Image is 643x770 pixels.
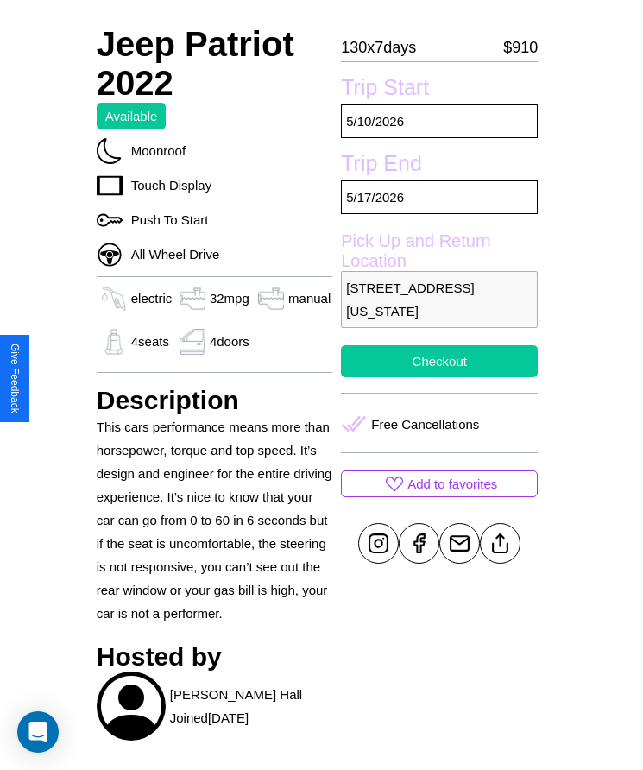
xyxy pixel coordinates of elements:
[288,287,331,310] p: manual
[210,287,249,310] p: 32 mpg
[210,330,249,353] p: 4 doors
[341,271,538,328] p: [STREET_ADDRESS][US_STATE]
[123,243,220,266] p: All Wheel Drive
[254,286,288,312] img: gas
[17,711,59,753] div: Open Intercom Messenger
[170,706,249,729] p: Joined [DATE]
[123,174,211,197] p: Touch Display
[407,472,497,495] p: Add to favorites
[97,386,333,415] h3: Description
[341,34,416,61] p: 130 x 7 days
[170,683,302,706] p: [PERSON_NAME] Hall
[341,75,538,104] label: Trip Start
[341,104,538,138] p: 5 / 10 / 2026
[9,344,21,413] div: Give Feedback
[503,34,538,61] p: $ 910
[341,470,538,497] button: Add to favorites
[175,329,210,355] img: gas
[123,139,186,162] p: Moonroof
[341,345,538,377] button: Checkout
[131,287,173,310] p: electric
[341,151,538,180] label: Trip End
[131,330,169,353] p: 4 seats
[97,286,131,312] img: gas
[97,415,333,625] p: This cars performance means more than horsepower, torque and top speed. It’s design and engineer ...
[123,208,209,231] p: Push To Start
[175,286,210,312] img: gas
[97,25,333,103] h2: Jeep Patriot 2022
[371,413,479,436] p: Free Cancellations
[97,642,333,672] h3: Hosted by
[341,231,538,271] label: Pick Up and Return Location
[105,104,158,128] p: Available
[341,180,538,214] p: 5 / 17 / 2026
[97,329,131,355] img: gas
